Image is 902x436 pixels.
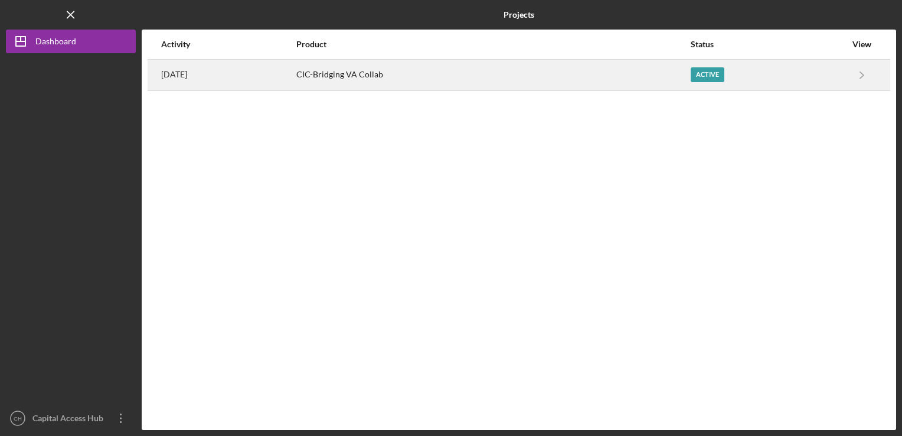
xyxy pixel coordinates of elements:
[6,406,136,430] button: CHCapital Access Hub
[691,67,724,82] div: Active
[161,40,295,49] div: Activity
[691,40,846,49] div: Status
[847,40,877,49] div: View
[296,40,689,49] div: Product
[296,60,689,90] div: CIC-Bridging VA Collab
[30,406,106,433] div: Capital Access Hub
[35,30,76,56] div: Dashboard
[504,10,534,19] b: Projects
[6,30,136,53] button: Dashboard
[161,70,187,79] time: 2025-09-03 19:59
[14,415,22,422] text: CH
